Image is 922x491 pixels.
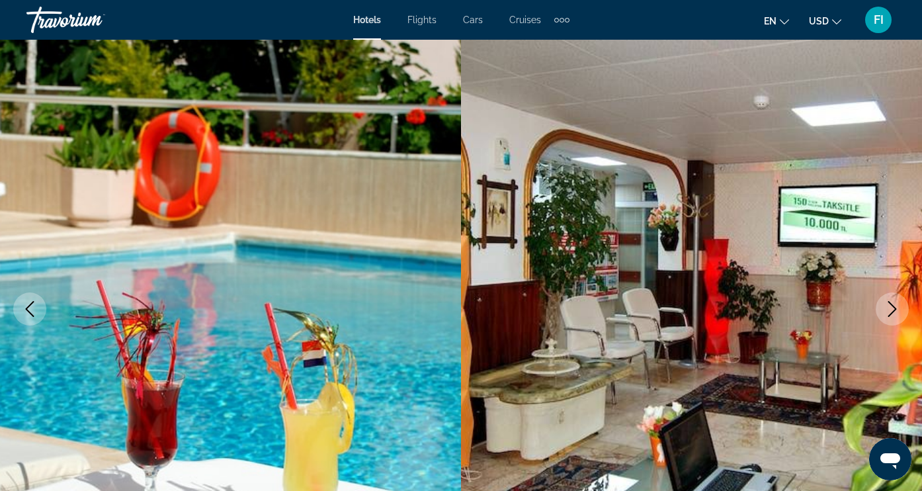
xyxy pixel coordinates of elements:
span: FI [874,13,884,26]
button: Change language [764,11,789,30]
span: en [764,16,776,26]
a: Travorium [26,3,159,37]
span: USD [809,16,829,26]
button: Extra navigation items [554,9,569,30]
iframe: Кнопка запуска окна обмена сообщениями [869,438,911,480]
button: Change currency [809,11,841,30]
a: Cruises [509,15,541,25]
button: User Menu [861,6,896,34]
a: Hotels [353,15,381,25]
button: Previous image [13,292,46,326]
a: Flights [407,15,437,25]
button: Next image [876,292,909,326]
a: Cars [463,15,483,25]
